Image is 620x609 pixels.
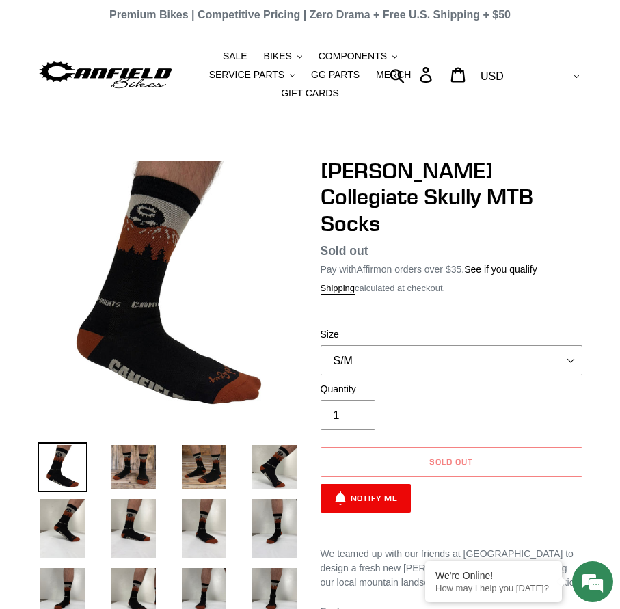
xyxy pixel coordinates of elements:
p: How may I help you today? [435,583,552,593]
span: BIKES [264,51,292,62]
span: SERVICE PARTS [209,69,284,81]
div: We teamed up with our friends at [GEOGRAPHIC_DATA] to design a fresh new [PERSON_NAME] MTB sock f... [321,547,583,590]
label: Size [321,327,583,342]
h1: [PERSON_NAME] Collegiate Skully MTB Socks [321,158,583,236]
span: MERCH [376,69,411,81]
span: Sold out [321,244,368,258]
a: SALE [216,47,254,66]
img: Load image into Gallery viewer, Canfield Collegiate Skully MTB Socks [250,442,299,492]
img: Load image into Gallery viewer, Canfield-Collegiate-Skully-MTB-Socks [108,442,158,492]
img: Load image into Gallery viewer, Canfield Collegiate Skully MTB Socks [250,496,299,561]
div: We're Online! [435,570,552,581]
a: See if you qualify - Learn more about Affirm Financing (opens in modal) [464,264,537,275]
a: Shipping [321,283,355,295]
span: SALE [223,51,247,62]
button: BIKES [257,47,309,66]
a: MERCH [369,66,418,84]
button: SERVICE PARTS [202,66,301,84]
img: Canfield Bikes [38,58,174,92]
span: GG PARTS [311,69,360,81]
button: COMPONENTS [312,47,404,66]
label: Quantity [321,382,583,396]
img: Load image into Gallery viewer, Canfield Collegiate Skully MTB Socks [179,496,229,561]
img: Load image into Gallery viewer, Canfield Collegiate Skully MTB Socks [108,496,158,561]
a: GG PARTS [304,66,366,84]
img: Load image into Gallery viewer, Canfield-Skully-Collegiate-MTB-Socks [38,442,87,492]
button: Sold out [321,447,583,477]
p: Pay with on orders over $35. [321,260,537,277]
div: calculated at checkout. [321,282,583,295]
a: GIFT CARDS [274,84,346,103]
img: Load image into Gallery viewer, Canfield-Skully-Collegiate-MTB-Socks [179,442,229,492]
span: Affirm [356,264,381,275]
span: COMPONENTS [319,51,387,62]
span: Sold out [429,457,473,467]
img: Load image into Gallery viewer, Canfield Collegiate Skully MTB Socks [38,496,87,561]
button: Notify Me [321,484,412,513]
span: GIFT CARDS [281,87,339,99]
